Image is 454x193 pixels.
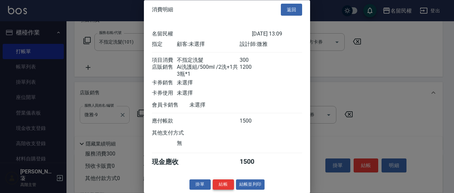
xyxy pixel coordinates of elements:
button: 結帳並列印 [236,180,265,190]
div: 未選擇 [189,102,252,109]
button: 掛單 [189,180,211,190]
div: 1500 [240,158,265,167]
div: Ai洗護組/500ml /2洗+1共3瓶*1 [177,64,239,78]
div: 指定 [152,41,177,48]
div: 應付帳款 [152,118,177,125]
div: 卡券使用 [152,90,177,97]
div: 現金應收 [152,158,189,167]
div: 顧客: 未選擇 [177,41,239,48]
span: 消費明細 [152,6,173,13]
div: 店販銷售 [152,64,177,78]
div: 未選擇 [177,80,239,87]
div: 卡券銷售 [152,80,177,87]
div: 名留民權 [152,31,252,38]
div: 1200 [240,64,265,78]
div: 1500 [240,118,265,125]
div: 300 [240,57,265,64]
div: 無 [177,140,239,147]
div: 會員卡銷售 [152,102,189,109]
button: 返回 [281,4,302,16]
div: 不指定洗髮 [177,57,239,64]
div: 設計師: 微雅 [240,41,302,48]
div: 未選擇 [177,90,239,97]
button: 結帳 [213,180,234,190]
div: 其他支付方式 [152,130,202,137]
div: [DATE] 13:09 [252,31,302,38]
div: 項目消費 [152,57,177,64]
